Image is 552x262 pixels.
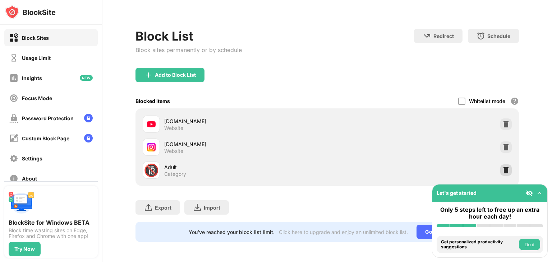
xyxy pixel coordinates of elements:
[80,75,93,81] img: new-icon.svg
[22,135,69,141] div: Custom Block Page
[135,29,242,43] div: Block List
[441,239,517,250] div: Get personalized productivity suggestions
[9,219,93,226] div: BlockSite for Windows BETA
[189,229,275,235] div: You’ve reached your block list limit.
[14,246,35,252] div: Try Now
[147,120,156,128] img: favicons
[487,33,510,39] div: Schedule
[147,143,156,151] img: favicons
[417,225,466,239] div: Go Unlimited
[433,33,454,39] div: Redirect
[526,190,533,197] img: eye-not-visible.svg
[164,117,327,125] div: [DOMAIN_NAME]
[9,174,18,183] img: about-off.svg
[9,53,18,62] img: time-usage-off.svg
[5,5,56,19] img: logo-blocksite.svg
[9,74,18,83] img: insights-off.svg
[164,140,327,148] div: [DOMAIN_NAME]
[84,114,93,122] img: lock-menu.svg
[22,155,42,162] div: Settings
[9,134,18,143] img: customize-block-page-off.svg
[9,114,18,123] img: password-protection-off.svg
[9,154,18,163] img: settings-off.svg
[84,134,93,142] img: lock-menu.svg
[22,35,49,41] div: Block Sites
[164,125,183,131] div: Website
[437,206,543,220] div: Only 5 steps left to free up an extra hour each day!
[135,46,242,53] div: Block sites permanently or by schedule
[22,75,42,81] div: Insights
[437,190,477,196] div: Let's get started
[22,55,51,61] div: Usage Limit
[155,72,196,78] div: Add to Block List
[135,98,170,104] div: Blocked Items
[155,205,171,211] div: Export
[536,190,543,197] img: omni-setup-toggle.svg
[9,94,18,103] img: focus-off.svg
[279,229,408,235] div: Click here to upgrade and enjoy an unlimited block list.
[204,205,220,211] div: Import
[22,176,37,182] div: About
[22,95,52,101] div: Focus Mode
[519,239,540,250] button: Do it
[469,98,505,104] div: Whitelist mode
[164,163,327,171] div: Adult
[144,163,159,178] div: 🔞
[164,148,183,154] div: Website
[164,171,186,177] div: Category
[22,115,74,121] div: Password Protection
[9,190,34,216] img: push-desktop.svg
[9,228,93,239] div: Block time wasting sites on Edge, Firefox and Chrome with one app!
[9,33,18,42] img: block-on.svg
